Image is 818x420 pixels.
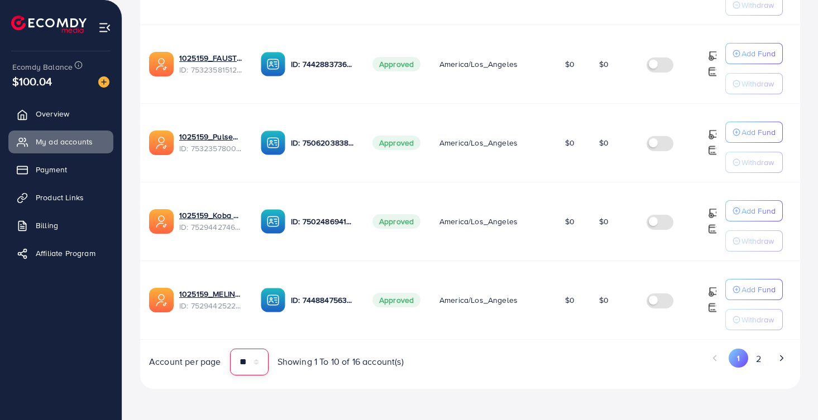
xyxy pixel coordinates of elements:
[565,216,575,227] span: $0
[179,300,243,311] span: ID: 7529442522570162177
[372,136,420,150] span: Approved
[372,293,420,307] span: Approved
[439,59,518,70] span: America/Los_Angeles
[36,220,58,231] span: Billing
[599,137,609,148] span: $0
[742,125,776,139] p: Add Fund
[725,152,783,173] button: Withdraw
[8,214,113,236] a: Billing
[742,313,774,326] p: Withdraw
[179,131,243,142] a: 1025159_PulseNest Move Hub_1753763732012
[439,137,518,148] span: America/Los_Angeles
[565,59,575,70] span: $0
[439,295,518,306] span: America/Los_Angeles
[708,302,720,313] img: top-up amount
[8,131,113,153] a: My ad accounts
[98,21,111,34] img: menu
[149,131,174,155] img: ic-ads-acc.e4c84228.svg
[725,122,783,143] button: Add Fund
[36,192,84,203] span: Product Links
[742,283,776,296] p: Add Fund
[725,73,783,94] button: Withdraw
[36,164,67,175] span: Payment
[261,209,285,234] img: ic-ba-acc.ded83a64.svg
[36,108,69,119] span: Overview
[565,137,575,148] span: $0
[708,50,720,62] img: top-up amount
[261,52,285,76] img: ic-ba-acc.ded83a64.svg
[725,200,783,221] button: Add Fund
[291,215,355,228] p: ID: 7502486941678829576
[439,216,518,227] span: America/Los_Angeles
[599,295,609,306] span: $0
[742,77,774,90] p: Withdraw
[179,221,243,233] span: ID: 7529442746999062529
[179,288,243,300] a: 1025159_MELINDA [PERSON_NAME] STORE_1753084957674
[708,223,720,235] img: top-up amount
[599,59,609,70] span: $0
[12,61,73,73] span: Ecomdy Balance
[372,214,420,229] span: Approved
[372,57,420,71] span: Approved
[278,355,404,368] span: Showing 1 To 10 of 16 account(s)
[261,288,285,312] img: ic-ba-acc.ded83a64.svg
[179,131,243,154] div: <span class='underline'>1025159_PulseNest Move Hub_1753763732012</span></br>7532357800161394689
[179,52,243,64] a: 1025159_FAUSTO SEGURA7_1753763812291
[742,204,776,218] p: Add Fund
[179,210,243,221] a: 1025159_Koba Sound & Pages_1753085006590
[725,43,783,64] button: Add Fund
[149,355,221,368] span: Account per page
[149,288,174,312] img: ic-ads-acc.e4c84228.svg
[708,144,720,156] img: top-up amount
[8,158,113,181] a: Payment
[742,156,774,169] p: Withdraw
[179,52,243,75] div: <span class='underline'>1025159_FAUSTO SEGURA7_1753763812291</span></br>7532358151207763985
[179,210,243,233] div: <span class='underline'>1025159_Koba Sound & Pages_1753085006590</span></br>7529442746999062529
[179,143,243,154] span: ID: 7532357800161394689
[36,136,93,147] span: My ad accounts
[748,349,768,369] button: Go to page 2
[179,288,243,311] div: <span class='underline'>1025159_MELINDA BRANDA THOMAS STORE_1753084957674</span></br>752944252257...
[98,76,109,88] img: image
[742,234,774,248] p: Withdraw
[8,242,113,264] a: Affiliate Program
[11,16,87,33] img: logo
[291,136,355,149] p: ID: 7506203838807408641
[261,131,285,155] img: ic-ba-acc.ded83a64.svg
[708,129,720,141] img: top-up amount
[772,349,791,368] button: Go to next page
[771,370,810,412] iframe: Chat
[149,52,174,76] img: ic-ads-acc.e4c84228.svg
[8,103,113,125] a: Overview
[725,230,783,252] button: Withdraw
[36,248,95,259] span: Affiliate Program
[12,73,52,89] span: $100.04
[149,209,174,234] img: ic-ads-acc.e4c84228.svg
[729,349,748,368] button: Go to page 1
[708,286,720,298] img: top-up amount
[599,216,609,227] span: $0
[479,349,791,369] ul: Pagination
[8,186,113,209] a: Product Links
[179,64,243,75] span: ID: 7532358151207763985
[291,57,355,71] p: ID: 7442883736774967297
[725,279,783,300] button: Add Fund
[291,293,355,307] p: ID: 7448847563979243537
[725,309,783,330] button: Withdraw
[565,295,575,306] span: $0
[708,66,720,78] img: top-up amount
[708,207,720,219] img: top-up amount
[742,47,776,60] p: Add Fund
